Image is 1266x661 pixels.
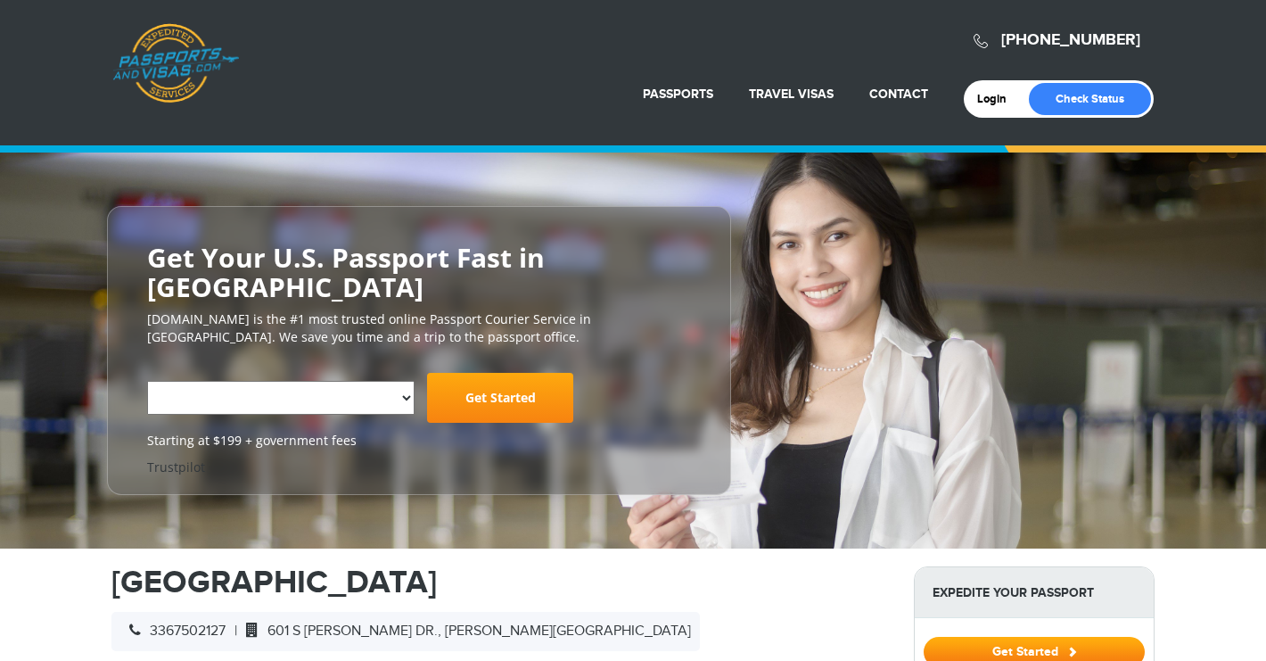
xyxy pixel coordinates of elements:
[915,567,1154,618] strong: Expedite Your Passport
[237,623,691,640] span: 601 S [PERSON_NAME] DR., [PERSON_NAME][GEOGRAPHIC_DATA]
[120,623,226,640] span: 3367502127
[111,566,887,599] h1: [GEOGRAPHIC_DATA]
[1029,83,1151,115] a: Check Status
[749,87,834,102] a: Travel Visas
[643,87,713,102] a: Passports
[112,23,239,103] a: Passports & [DOMAIN_NAME]
[147,310,691,346] p: [DOMAIN_NAME] is the #1 most trusted online Passport Courier Service in [GEOGRAPHIC_DATA]. We sav...
[1001,30,1140,50] a: [PHONE_NUMBER]
[147,432,691,450] span: Starting at $199 + government fees
[427,373,573,423] a: Get Started
[147,459,205,475] a: Trustpilot
[924,644,1145,658] a: Get Started
[869,87,928,102] a: Contact
[977,92,1019,106] a: Login
[111,612,700,651] div: |
[147,243,691,302] h2: Get Your U.S. Passport Fast in [GEOGRAPHIC_DATA]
